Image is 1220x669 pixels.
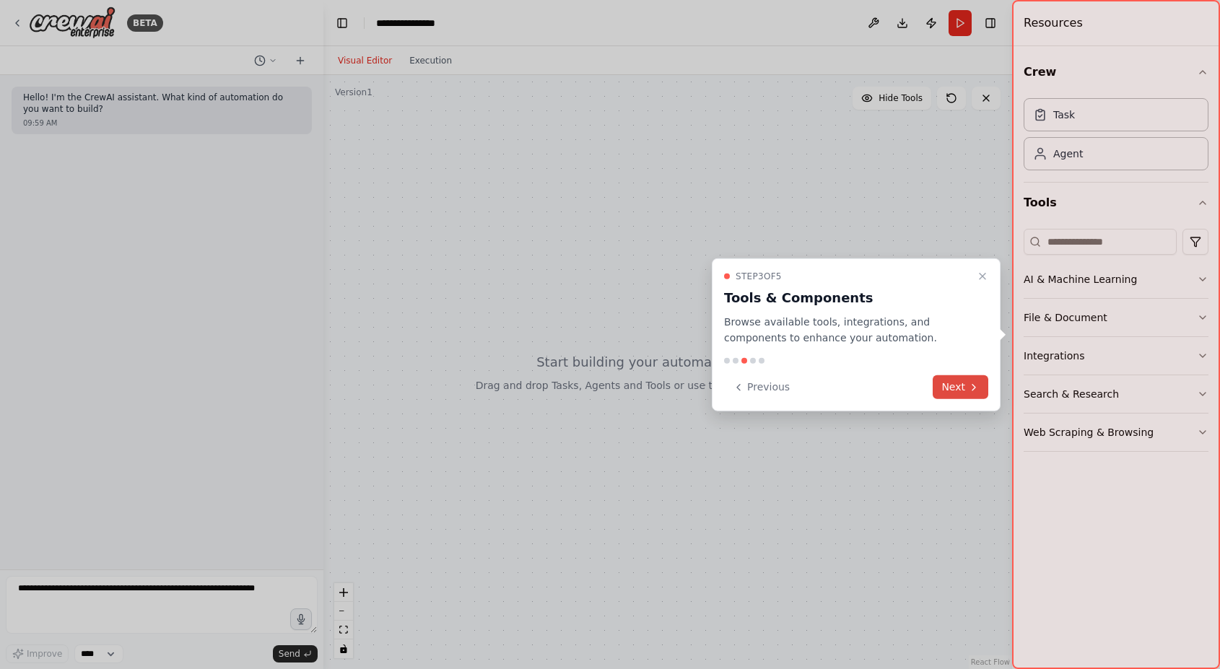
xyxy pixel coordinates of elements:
button: Next [933,375,988,399]
button: Previous [724,375,798,399]
h3: Tools & Components [724,287,971,307]
span: Step 3 of 5 [736,270,782,281]
p: Browse available tools, integrations, and components to enhance your automation. [724,313,971,346]
button: Close walkthrough [974,267,991,284]
button: Hide left sidebar [332,13,352,33]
